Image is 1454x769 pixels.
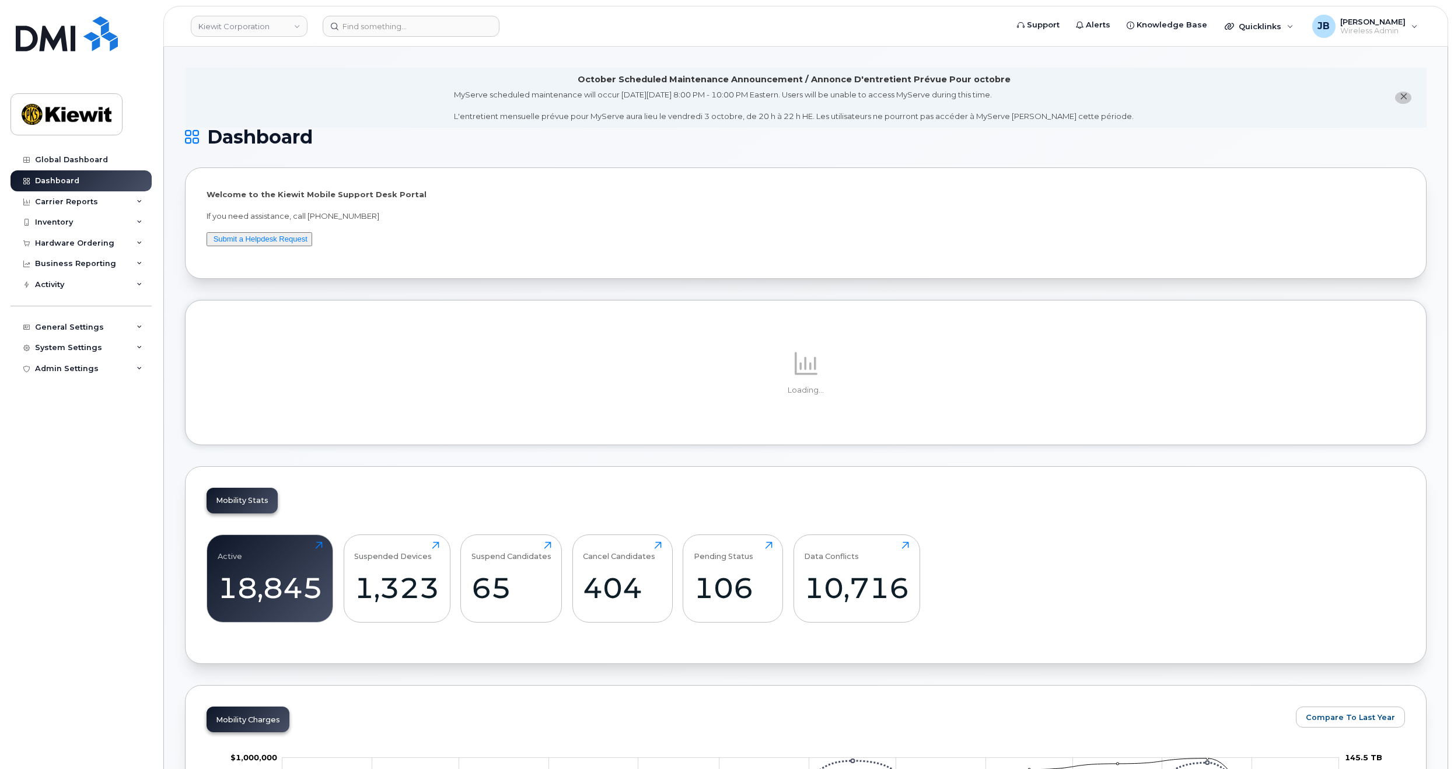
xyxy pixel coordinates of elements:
[1345,752,1382,761] tspan: 145.5 TB
[804,571,909,605] div: 10,716
[218,571,323,605] div: 18,845
[214,235,307,243] a: Submit a Helpdesk Request
[207,189,1405,200] p: Welcome to the Kiewit Mobile Support Desk Portal
[454,89,1134,122] div: MyServe scheduled maintenance will occur [DATE][DATE] 8:00 PM - 10:00 PM Eastern. Users will be u...
[230,752,277,761] tspan: $1,000,000
[583,541,655,561] div: Cancel Candidates
[694,541,773,616] a: Pending Status106
[1395,92,1411,104] button: close notification
[804,541,909,616] a: Data Conflicts10,716
[218,541,242,561] div: Active
[471,541,551,561] div: Suspend Candidates
[218,541,323,616] a: Active18,845
[1403,718,1445,760] iframe: Messenger Launcher
[583,541,662,616] a: Cancel Candidates404
[230,752,277,761] g: $0
[694,571,773,605] div: 106
[1306,712,1395,723] span: Compare To Last Year
[207,128,313,146] span: Dashboard
[354,541,439,616] a: Suspended Devices1,323
[694,541,753,561] div: Pending Status
[207,385,1405,396] p: Loading...
[471,571,551,605] div: 65
[583,571,662,605] div: 404
[804,541,859,561] div: Data Conflicts
[1296,707,1405,728] button: Compare To Last Year
[207,232,312,247] button: Submit a Helpdesk Request
[471,541,551,616] a: Suspend Candidates65
[354,541,432,561] div: Suspended Devices
[578,74,1011,86] div: October Scheduled Maintenance Announcement / Annonce D'entretient Prévue Pour octobre
[207,211,1405,222] p: If you need assistance, call [PHONE_NUMBER]
[354,571,439,605] div: 1,323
